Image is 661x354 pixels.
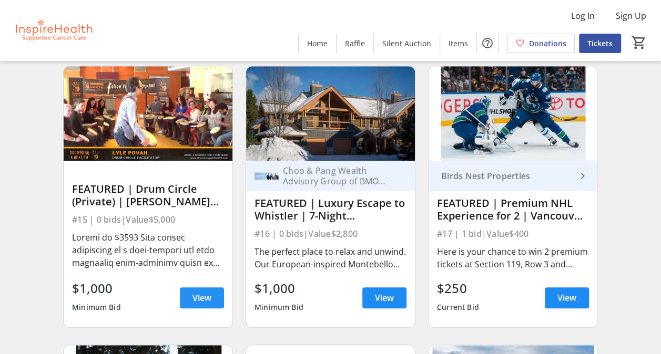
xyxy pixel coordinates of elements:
[72,183,224,208] div: FEATURED | Drum Circle (Private) | [PERSON_NAME] ([GEOGRAPHIC_DATA]/[GEOGRAPHIC_DATA])
[72,212,224,227] div: #15 | 0 bids | Value $5,000
[6,4,100,57] img: InspireHealth Supportive Cancer Care's Logo
[246,66,415,161] img: FEATURED | Luxury Escape to Whistler | 7-Night Montebello Chalet Stay (Nov 14–20, 2025)
[279,165,394,186] div: Choo & Pang Wealth Advisory Group of BMO [PERSON_NAME] [PERSON_NAME]
[337,34,373,53] a: Raffle
[579,34,621,53] a: Tickets
[255,298,303,317] div: Minimum Bid
[64,66,232,161] img: FEATURED | Drum Circle (Private) | Lyle Povah (Vancouver/Lower Mainland)
[557,291,576,304] span: View
[180,287,224,308] a: View
[449,38,468,49] span: Items
[375,291,394,304] span: View
[307,38,328,49] span: Home
[429,66,597,161] img: FEATURED | Premium NHL Experience for 2 | Vancouver Canucks vs. Columbus Blue Jackets
[437,245,589,270] div: Here is your chance to win 2 premium tickets at Section 119, Row 3 and Seats 5 & 6 to see the Van...
[255,279,303,298] div: $1,000
[437,197,589,222] div: FEATURED | Premium NHL Experience for 2 | Vancouver Canucks vs. Columbus Blue Jackets
[429,161,597,191] a: Birds Nest Properties
[529,38,566,49] span: Donations
[192,291,211,304] span: View
[345,38,365,49] span: Raffle
[255,226,406,241] div: #16 | 0 bids | Value $2,800
[437,226,589,241] div: #17 | 1 bid | Value $400
[440,34,476,53] a: Items
[255,245,406,270] div: The perfect place to relax and unwind. Our European-inspired Montebello townhome comes with 3 bed...
[72,298,121,317] div: Minimum Bid
[587,38,613,49] span: Tickets
[545,287,589,308] a: View
[477,33,498,54] button: Help
[362,287,406,308] a: View
[437,171,576,181] div: Birds Nest Properties
[255,197,406,222] div: FEATURED | Luxury Escape to Whistler | 7-Night Montebello Chalet Stay ([DATE]–[DATE])
[576,170,589,182] mat-icon: keyboard_arrow_right
[299,34,336,53] a: Home
[72,279,121,298] div: $1,000
[607,7,655,24] button: Sign Up
[571,9,595,22] span: Log In
[255,164,279,188] img: Choo & Pang Wealth Advisory Group of BMO Nesbitt Burns
[72,231,224,269] div: Loremi do $3593 Sita consec adipiscing el s doei-tempori utl etdo magnaaliq enim-adminimv quisn e...
[563,7,603,24] button: Log In
[437,298,479,317] div: Current Bid
[629,33,648,52] button: Cart
[374,34,440,53] a: Silent Auction
[507,34,575,53] a: Donations
[382,38,431,49] span: Silent Auction
[437,279,479,298] div: $250
[616,9,646,22] span: Sign Up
